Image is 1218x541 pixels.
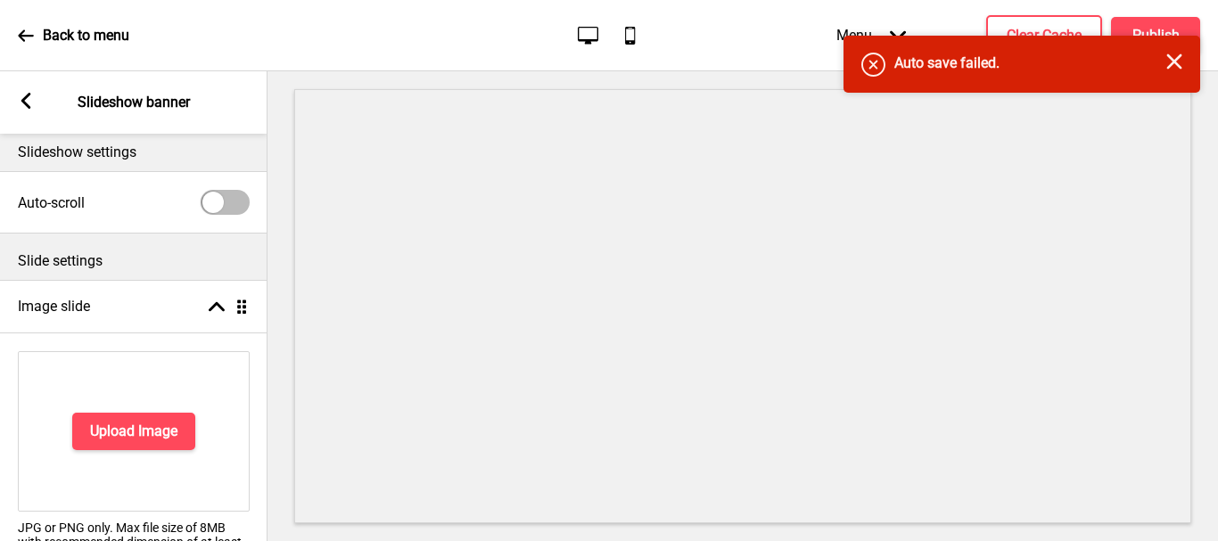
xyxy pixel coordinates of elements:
h4: Upload Image [90,422,177,441]
p: Slideshow settings [18,143,250,162]
h4: Image slide [18,297,90,316]
div: Menu [819,9,924,61]
button: Publish [1111,17,1200,54]
button: Clear Cache [986,15,1102,56]
a: Back to menu [18,12,129,60]
h4: Auto save failed. [894,53,1166,73]
p: Back to menu [43,26,129,45]
label: Auto-scroll [18,194,85,211]
p: Slide settings [18,251,250,271]
p: Slideshow banner [78,93,190,112]
h4: Clear Cache [1007,26,1082,45]
h4: Publish [1132,26,1180,45]
button: Upload Image [72,413,195,450]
